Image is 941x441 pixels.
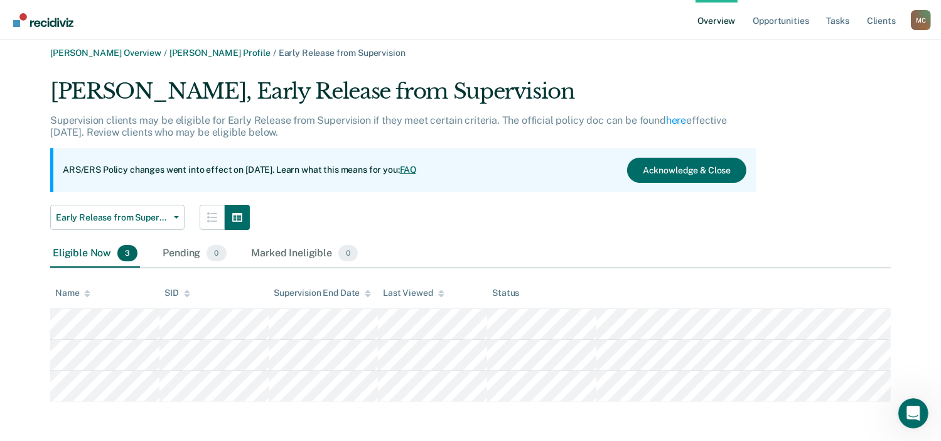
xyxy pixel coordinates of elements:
div: Marked Ineligible0 [249,240,361,268]
div: Pending0 [160,240,229,268]
span: Early Release from Supervision [56,212,169,223]
span: 0 [207,245,226,261]
a: [PERSON_NAME] Profile [169,48,271,58]
a: FAQ [400,165,417,175]
button: Early Release from Supervision [50,205,185,230]
p: Supervision clients may be eligible for Early Release from Supervision if they meet certain crite... [50,114,727,138]
div: Supervision End Date [274,288,371,298]
p: ARS/ERS Policy changes went into effect on [DATE]. Learn what this means for you: [63,164,417,177]
span: / [271,48,279,58]
div: Last Viewed [383,288,444,298]
span: 0 [338,245,358,261]
div: SID [164,288,190,298]
span: 3 [117,245,137,261]
a: here [666,114,686,126]
a: [PERSON_NAME] Overview [50,48,161,58]
div: Eligible Now3 [50,240,140,268]
iframe: Intercom live chat [898,398,928,428]
span: Early Release from Supervision [279,48,406,58]
div: M C [911,10,931,30]
img: Recidiviz [13,13,73,27]
span: / [161,48,169,58]
button: Acknowledge & Close [627,158,746,183]
button: Profile dropdown button [911,10,931,30]
div: Status [492,288,519,298]
div: [PERSON_NAME], Early Release from Supervision [50,79,756,114]
div: Name [55,288,90,298]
